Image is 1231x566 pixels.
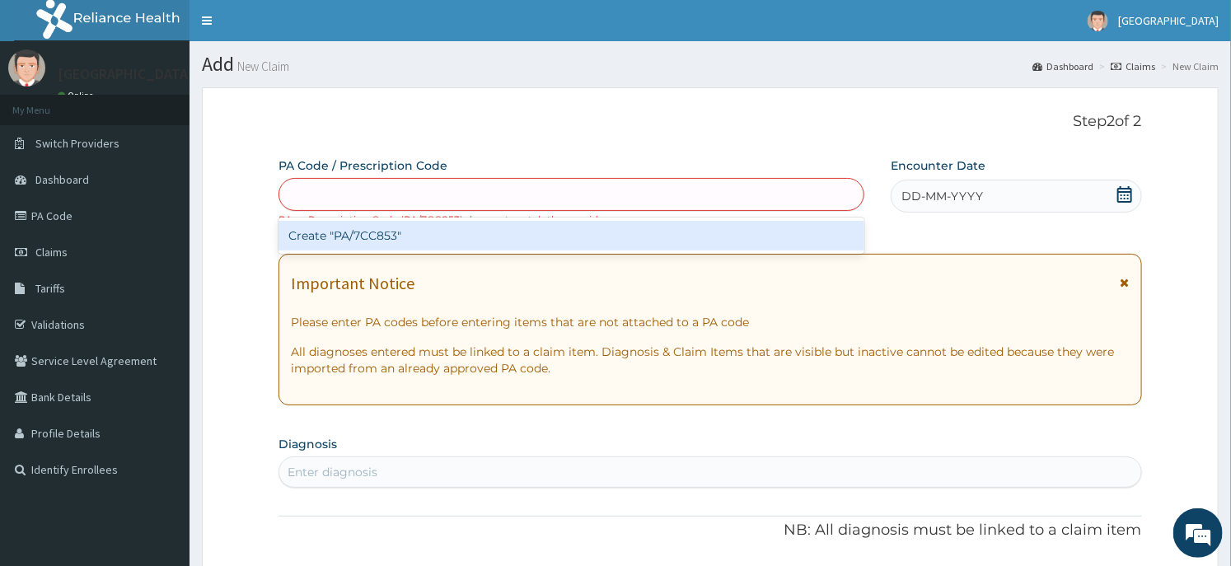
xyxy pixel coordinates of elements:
small: New Claim [234,60,289,73]
label: Diagnosis [278,436,337,452]
span: We're online! [96,175,227,341]
p: NB: All diagnosis must be linked to a claim item [278,520,1141,541]
h1: Add [202,54,1219,75]
span: Claims [35,245,68,260]
div: Chat with us now [86,92,277,114]
a: Dashboard [1032,59,1093,73]
h1: Important Notice [291,274,414,292]
label: PA Code / Prescription Code [278,157,447,174]
span: [GEOGRAPHIC_DATA] [1118,13,1219,28]
p: Please enter PA codes before entering items that are not attached to a PA code [291,314,1129,330]
li: New Claim [1157,59,1219,73]
p: [GEOGRAPHIC_DATA] [58,67,194,82]
img: d_794563401_company_1708531726252_794563401 [30,82,67,124]
a: Online [58,90,97,101]
img: User Image [8,49,45,87]
textarea: Type your message and hit 'Enter' [8,385,314,442]
small: PA or Prescription Code (PA/7CC853) does not match the provider [278,213,608,226]
div: Minimize live chat window [270,8,310,48]
a: Claims [1111,59,1155,73]
span: Dashboard [35,172,89,187]
span: Switch Providers [35,136,119,151]
div: Create "PA/7CC853" [278,221,864,250]
p: All diagnoses entered must be linked to a claim item. Diagnosis & Claim Items that are visible bu... [291,344,1129,377]
p: Step 2 of 2 [278,113,1141,131]
img: User Image [1088,11,1108,31]
span: Tariffs [35,281,65,296]
div: Enter diagnosis [288,464,377,480]
span: DD-MM-YYYY [901,188,983,204]
label: Encounter Date [891,157,985,174]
